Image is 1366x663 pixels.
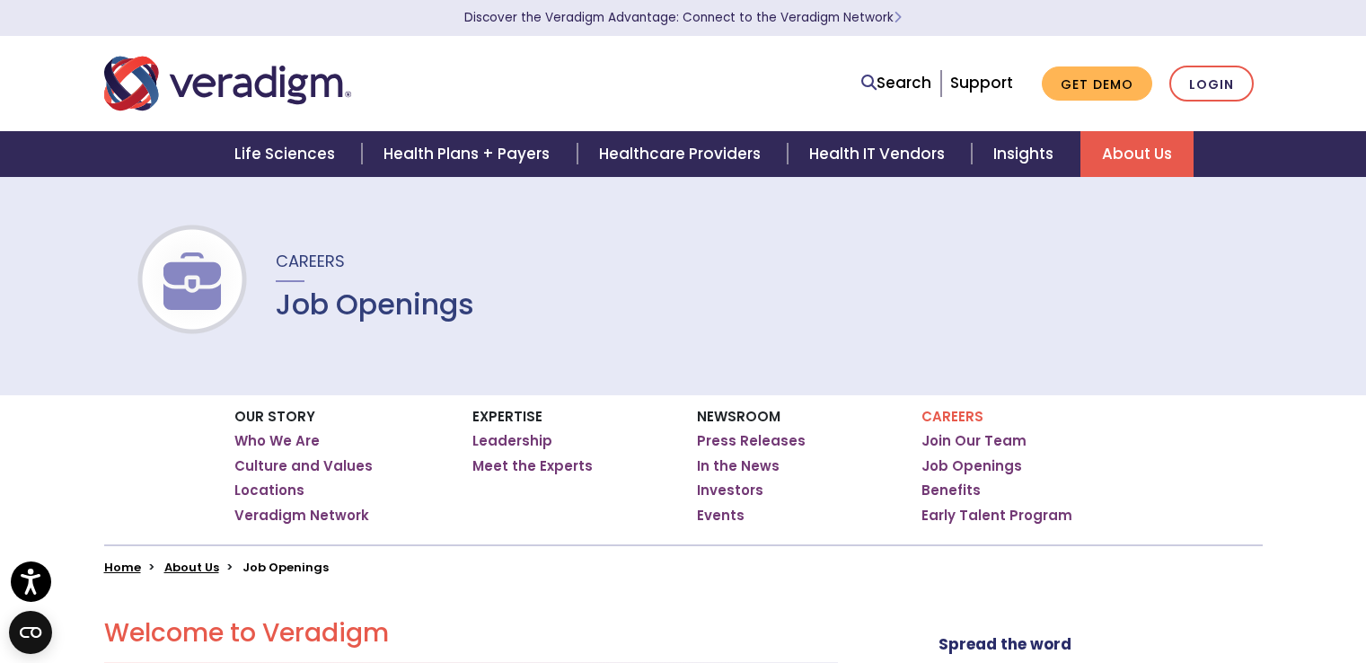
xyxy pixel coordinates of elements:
[104,559,141,576] a: Home
[234,432,320,450] a: Who We Are
[1042,66,1152,102] a: Get Demo
[861,71,931,95] a: Search
[472,432,552,450] a: Leadership
[921,457,1022,475] a: Job Openings
[697,432,806,450] a: Press Releases
[697,457,780,475] a: In the News
[939,633,1071,655] strong: Spread the word
[104,618,838,649] h2: Welcome to Veradigm
[276,250,345,272] span: Careers
[213,131,362,177] a: Life Sciences
[164,559,219,576] a: About Us
[472,457,593,475] a: Meet the Experts
[921,432,1027,450] a: Join Our Team
[104,54,351,113] img: Veradigm logo
[9,611,52,654] button: Open CMP widget
[1169,66,1254,102] a: Login
[697,507,745,525] a: Events
[921,482,981,499] a: Benefits
[950,72,1013,93] a: Support
[697,482,763,499] a: Investors
[362,131,577,177] a: Health Plans + Payers
[234,507,369,525] a: Veradigm Network
[972,131,1080,177] a: Insights
[788,131,972,177] a: Health IT Vendors
[894,9,902,26] span: Learn More
[234,482,304,499] a: Locations
[1080,131,1194,177] a: About Us
[577,131,788,177] a: Healthcare Providers
[276,287,474,322] h1: Job Openings
[921,507,1072,525] a: Early Talent Program
[234,457,373,475] a: Culture and Values
[464,9,902,26] a: Discover the Veradigm Advantage: Connect to the Veradigm NetworkLearn More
